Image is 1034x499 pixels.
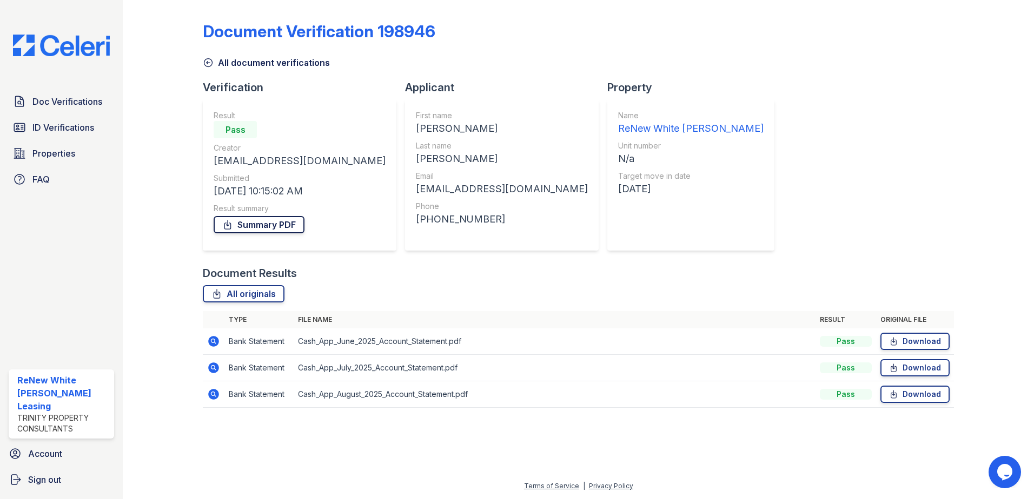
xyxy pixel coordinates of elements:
[4,469,118,490] a: Sign out
[416,201,588,212] div: Phone
[9,117,114,138] a: ID Verifications
[17,413,110,434] div: Trinity Property Consultants
[32,121,94,134] span: ID Verifications
[17,374,110,413] div: ReNew White [PERSON_NAME] Leasing
[880,386,950,403] a: Download
[203,285,284,302] a: All originals
[416,110,588,121] div: First name
[9,168,114,190] a: FAQ
[989,456,1023,488] iframe: chat widget
[224,381,294,408] td: Bank Statement
[294,355,816,381] td: Cash_App_July_2025_Account_Statement.pdf
[214,173,386,184] div: Submitted
[820,389,872,400] div: Pass
[416,181,588,197] div: [EMAIL_ADDRESS][DOMAIN_NAME]
[405,80,607,95] div: Applicant
[294,311,816,328] th: File name
[820,362,872,373] div: Pass
[9,91,114,112] a: Doc Verifications
[214,184,386,199] div: [DATE] 10:15:02 AM
[294,381,816,408] td: Cash_App_August_2025_Account_Statement.pdf
[607,80,783,95] div: Property
[9,143,114,164] a: Properties
[618,151,764,166] div: N/a
[203,80,405,95] div: Verification
[4,443,118,464] a: Account
[618,181,764,197] div: [DATE]
[203,266,297,281] div: Document Results
[618,140,764,151] div: Unit number
[820,336,872,347] div: Pass
[618,110,764,121] div: Name
[618,121,764,136] div: ReNew White [PERSON_NAME]
[416,140,588,151] div: Last name
[589,482,633,490] a: Privacy Policy
[214,110,386,121] div: Result
[816,311,876,328] th: Result
[214,203,386,214] div: Result summary
[618,171,764,181] div: Target move in date
[880,333,950,350] a: Download
[294,328,816,355] td: Cash_App_June_2025_Account_Statement.pdf
[32,173,50,186] span: FAQ
[880,359,950,376] a: Download
[618,110,764,136] a: Name ReNew White [PERSON_NAME]
[4,35,118,56] img: CE_Logo_Blue-a8612792a0a2168367f1c8372b55b34899dd931a85d93a1a3d3e32e68fde9ad4.png
[224,311,294,328] th: Type
[583,482,585,490] div: |
[224,355,294,381] td: Bank Statement
[214,153,386,168] div: [EMAIL_ADDRESS][DOMAIN_NAME]
[28,447,62,460] span: Account
[32,95,102,108] span: Doc Verifications
[416,121,588,136] div: [PERSON_NAME]
[416,171,588,181] div: Email
[416,151,588,166] div: [PERSON_NAME]
[524,482,579,490] a: Terms of Service
[416,212,588,227] div: [PHONE_NUMBER]
[876,311,954,328] th: Original file
[28,473,61,486] span: Sign out
[224,328,294,355] td: Bank Statement
[203,56,330,69] a: All document verifications
[32,147,75,160] span: Properties
[203,22,435,41] div: Document Verification 198946
[214,143,386,153] div: Creator
[214,216,304,233] a: Summary PDF
[214,121,257,138] div: Pass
